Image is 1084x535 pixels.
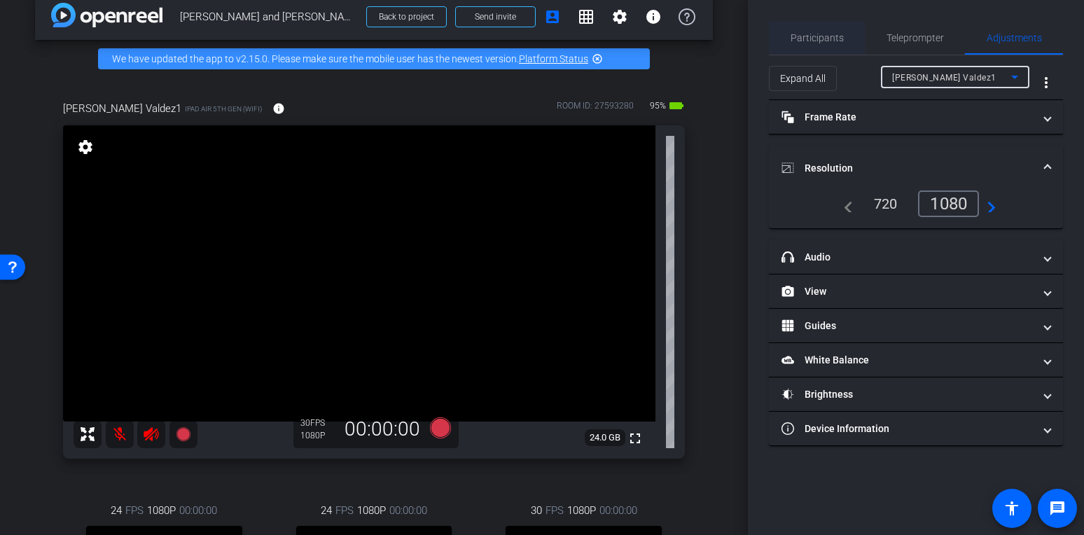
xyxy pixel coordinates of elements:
[887,33,944,43] span: Teleprompter
[455,6,536,27] button: Send invite
[863,192,908,216] div: 720
[98,48,650,69] div: We have updated the app to v2.15.0. Please make sure the mobile user has the newest version.
[63,101,181,116] span: [PERSON_NAME] Valdez1
[389,503,427,518] span: 00:00:00
[300,417,335,429] div: 30
[781,110,1034,125] mat-panel-title: Frame Rate
[557,99,634,120] div: ROOM ID: 27593280
[781,284,1034,299] mat-panel-title: View
[627,430,644,447] mat-icon: fullscreen
[769,66,837,91] button: Expand All
[1038,74,1055,91] mat-icon: more_vert
[185,104,262,114] span: iPad Air 5th Gen (WiFi)
[335,503,354,518] span: FPS
[781,353,1034,368] mat-panel-title: White Balance
[544,8,561,25] mat-icon: account_box
[592,53,603,64] mat-icon: highlight_off
[648,95,668,117] span: 95%
[769,412,1063,445] mat-expansion-panel-header: Device Information
[668,97,685,114] mat-icon: battery_std
[147,503,176,518] span: 1080P
[781,161,1034,176] mat-panel-title: Resolution
[335,417,429,441] div: 00:00:00
[791,33,844,43] span: Participants
[918,190,979,217] div: 1080
[987,33,1042,43] span: Adjustments
[475,11,516,22] span: Send invite
[567,503,596,518] span: 1080P
[51,3,162,27] img: app-logo
[599,503,637,518] span: 00:00:00
[300,430,335,441] div: 1080P
[76,139,95,155] mat-icon: settings
[310,418,325,428] span: FPS
[769,240,1063,274] mat-expansion-panel-header: Audio
[519,53,588,64] a: Platform Status
[836,195,853,212] mat-icon: navigate_before
[1003,500,1020,517] mat-icon: accessibility
[272,102,285,115] mat-icon: info
[585,429,625,446] span: 24.0 GB
[180,3,358,31] span: [PERSON_NAME] and [PERSON_NAME] Tech Check
[1049,500,1066,517] mat-icon: message
[769,275,1063,308] mat-expansion-panel-header: View
[357,503,386,518] span: 1080P
[769,343,1063,377] mat-expansion-panel-header: White Balance
[892,73,996,83] span: [PERSON_NAME] Valdez1
[546,503,564,518] span: FPS
[1029,66,1063,99] button: More Options for Adjustments Panel
[769,309,1063,342] mat-expansion-panel-header: Guides
[780,65,826,92] span: Expand All
[769,190,1063,228] div: Resolution
[578,8,595,25] mat-icon: grid_on
[781,422,1034,436] mat-panel-title: Device Information
[321,503,332,518] span: 24
[111,503,122,518] span: 24
[769,146,1063,190] mat-expansion-panel-header: Resolution
[531,503,542,518] span: 30
[769,100,1063,134] mat-expansion-panel-header: Frame Rate
[781,319,1034,333] mat-panel-title: Guides
[366,6,447,27] button: Back to project
[781,250,1034,265] mat-panel-title: Audio
[781,387,1034,402] mat-panel-title: Brightness
[179,503,217,518] span: 00:00:00
[611,8,628,25] mat-icon: settings
[645,8,662,25] mat-icon: info
[125,503,144,518] span: FPS
[769,377,1063,411] mat-expansion-panel-header: Brightness
[979,195,996,212] mat-icon: navigate_next
[379,12,434,22] span: Back to project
